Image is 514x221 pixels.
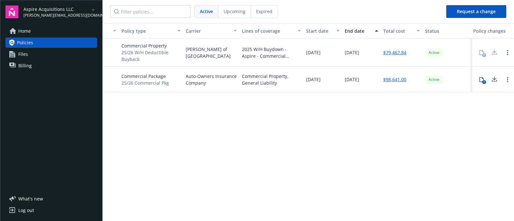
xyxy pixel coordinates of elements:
div: 1 [482,80,486,84]
div: Policy changes [473,28,508,34]
button: Policy changes [471,23,511,38]
span: 25/26 W/H Deductible Buyback [121,49,181,63]
a: $79,467.84 [383,49,406,56]
span: Commercial Package [121,73,169,80]
button: What's new [5,195,53,202]
div: Status [425,28,468,34]
button: Carrier [183,23,239,38]
a: Open options [504,76,511,83]
button: Request a change [446,5,506,18]
span: [DATE] [306,76,321,83]
a: arrowDropDown [89,6,97,13]
span: Files [18,49,28,59]
span: Active [428,77,440,82]
span: [PERSON_NAME] of [GEOGRAPHIC_DATA] [186,46,237,59]
button: Total cost [381,23,422,38]
a: Billing [5,61,97,71]
button: 1 [475,73,488,86]
a: Open options [504,49,511,56]
div: Carrier [186,28,230,34]
button: Start date [304,23,342,38]
span: What ' s new [18,195,43,202]
button: Status [422,23,471,38]
span: [DATE] [345,49,359,56]
span: [DATE] [306,49,321,56]
span: Policies [17,38,33,48]
div: Start date [306,28,332,34]
span: [DATE] [345,76,359,83]
span: [PERSON_NAME][EMAIL_ADDRESS][DOMAIN_NAME] [23,13,89,18]
span: Billing [18,61,32,71]
span: 25/26 Commercial Pkg [121,80,169,86]
span: Active [428,50,440,55]
div: Total cost [383,28,413,34]
a: Policies [5,38,97,48]
button: Policy type [119,23,183,38]
button: Aspire Acquisitions LLC[PERSON_NAME][EMAIL_ADDRESS][DOMAIN_NAME]arrowDropDown [23,5,97,18]
span: Expired [256,8,272,15]
span: Commercial Property [121,42,181,49]
a: Home [5,26,97,36]
a: Files [5,49,97,59]
span: Aspire Acquisitions LLC [23,6,89,13]
span: Upcoming [224,8,245,15]
div: Commercial Property, General Liability [242,73,301,86]
div: Log out [18,205,34,216]
img: navigator-logo.svg [5,5,18,18]
button: End date [342,23,381,38]
a: $98,641.00 [383,76,406,83]
span: Auto-Owners Insurance Company [186,73,237,86]
span: Home [18,26,31,36]
div: End date [345,28,371,34]
button: Lines of coverage [239,23,304,38]
input: Filter policies... [110,5,191,18]
div: 2025 W/H Buydown - Aspire - Commercial Property [242,46,301,59]
span: Active [200,8,213,15]
div: Policy type [121,28,173,34]
div: Lines of coverage [242,28,294,34]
